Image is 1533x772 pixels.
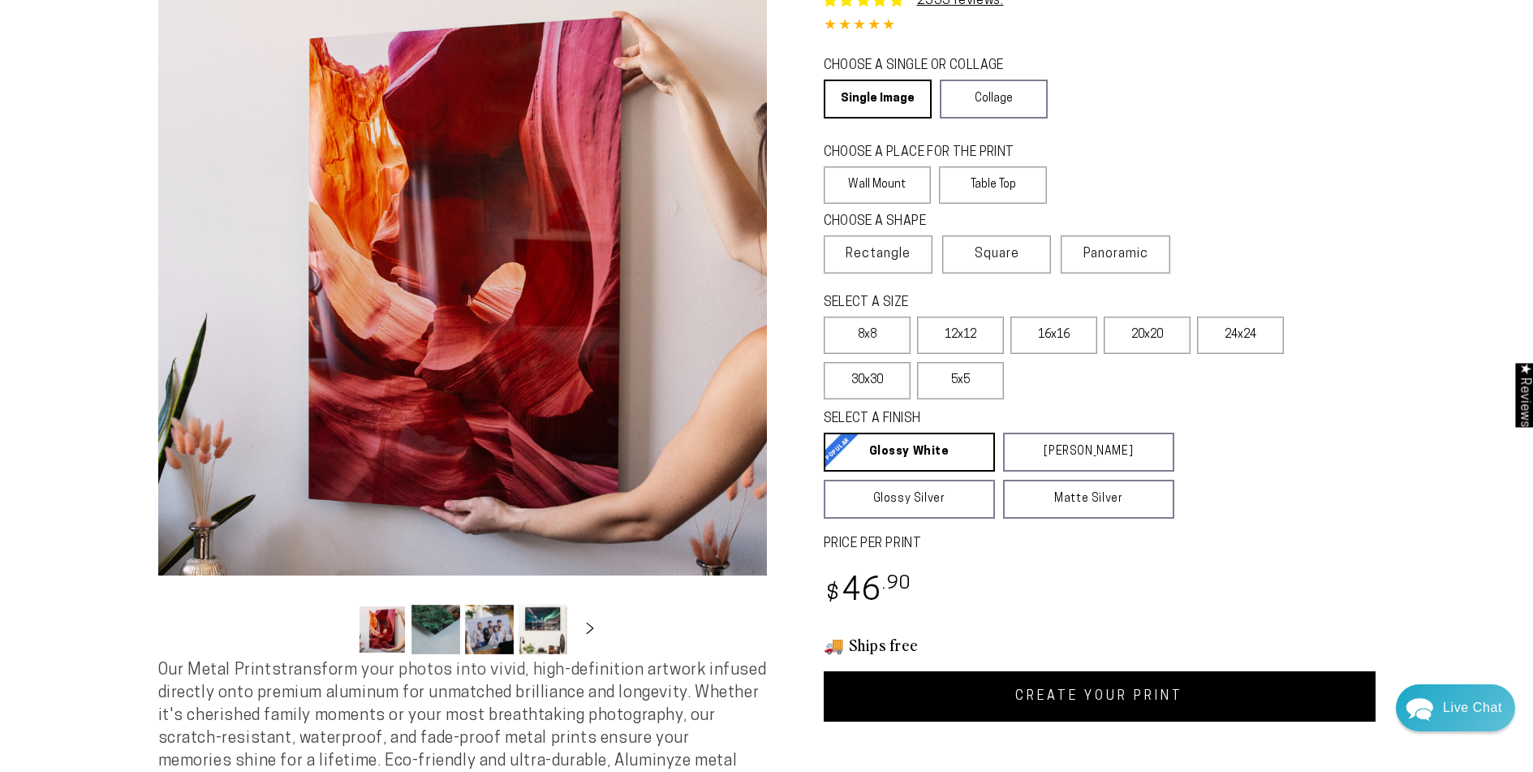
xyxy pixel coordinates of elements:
[846,244,911,264] span: Rectangle
[1104,317,1191,354] label: 20x20
[824,480,995,519] a: Glossy Silver
[824,57,1033,75] legend: CHOOSE A SINGLE OR COLLAGE
[1010,317,1097,354] label: 16x16
[882,575,911,593] sup: .90
[824,15,1376,38] div: 4.85 out of 5.0 stars
[1003,480,1174,519] a: Matte Silver
[1396,684,1515,731] div: Chat widget toggle
[975,244,1019,264] span: Square
[824,433,995,472] a: Glossy White
[1083,248,1148,261] span: Panoramic
[824,535,1376,554] label: PRICE PER PRINT
[824,634,1376,655] h3: 🚚 Ships free
[824,144,1032,162] legend: CHOOSE A PLACE FOR THE PRINT
[824,576,912,608] bdi: 46
[824,166,932,204] label: Wall Mount
[358,605,407,654] button: Load image 1 in gallery view
[572,611,608,647] button: Slide right
[1443,684,1502,731] div: Contact Us Directly
[317,611,353,647] button: Slide left
[411,605,460,654] button: Load image 2 in gallery view
[824,362,911,399] label: 30x30
[1515,363,1533,427] div: Click to open Judge.me floating reviews tab
[824,317,911,354] label: 8x8
[824,80,932,119] a: Single Image
[1197,317,1284,354] label: 24x24
[1003,433,1174,472] a: [PERSON_NAME]
[824,671,1376,722] a: CREATE YOUR PRINT
[826,584,840,606] span: $
[519,605,567,654] button: Load image 4 in gallery view
[917,362,1004,399] label: 5x5
[939,166,1047,204] label: Table Top
[465,605,514,654] button: Load image 3 in gallery view
[940,80,1048,119] a: Collage
[824,410,1135,429] legend: SELECT A FINISH
[917,317,1004,354] label: 12x12
[824,294,1148,313] legend: SELECT A SIZE
[824,213,1035,231] legend: CHOOSE A SHAPE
